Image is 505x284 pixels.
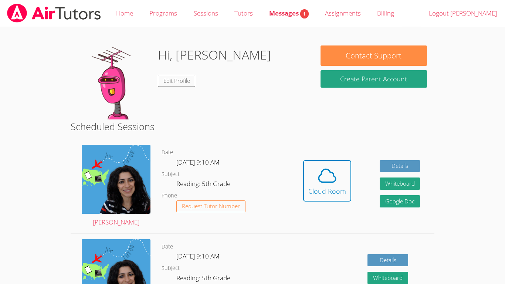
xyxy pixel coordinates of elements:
[71,119,434,133] h2: Scheduled Sessions
[367,254,408,266] a: Details
[158,45,271,64] h1: Hi, [PERSON_NAME]
[308,186,346,196] div: Cloud Room
[82,145,150,228] a: [PERSON_NAME]
[162,148,173,157] dt: Date
[303,160,351,202] button: Cloud Room
[6,4,102,23] img: airtutors_banner-c4298cdbf04f3fff15de1276eac7730deb9818008684d7c2e4769d2f7ddbe033.png
[162,264,180,273] dt: Subject
[380,160,420,172] a: Details
[182,203,240,209] span: Request Tutor Number
[300,9,309,18] span: 1
[162,191,177,200] dt: Phone
[321,70,427,88] button: Create Parent Account
[176,179,232,191] dd: Reading: 5th Grade
[380,195,420,207] a: Google Doc
[78,45,152,119] img: default.png
[162,170,180,179] dt: Subject
[158,75,196,87] a: Edit Profile
[176,200,245,213] button: Request Tutor Number
[176,158,220,166] span: [DATE] 9:10 AM
[321,45,427,66] button: Contact Support
[162,242,173,251] dt: Date
[269,9,309,17] span: Messages
[367,272,408,284] button: Whiteboard
[380,177,420,190] button: Whiteboard
[176,252,220,260] span: [DATE] 9:10 AM
[82,145,150,214] img: air%20tutor%20avatar.png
